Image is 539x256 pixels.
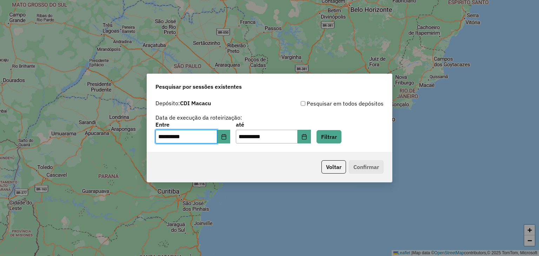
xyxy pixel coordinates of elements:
label: Depósito: [155,99,211,107]
button: Voltar [321,160,346,174]
button: Choose Date [298,130,311,144]
button: Choose Date [217,130,231,144]
label: Data de execução da roteirização: [155,113,242,122]
div: Pesquisar em todos depósitos [269,99,384,108]
label: Entre [155,120,230,129]
button: Filtrar [317,130,341,143]
strong: CDI Macacu [180,100,211,107]
span: Pesquisar por sessões existentes [155,82,242,91]
label: até [236,120,311,129]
